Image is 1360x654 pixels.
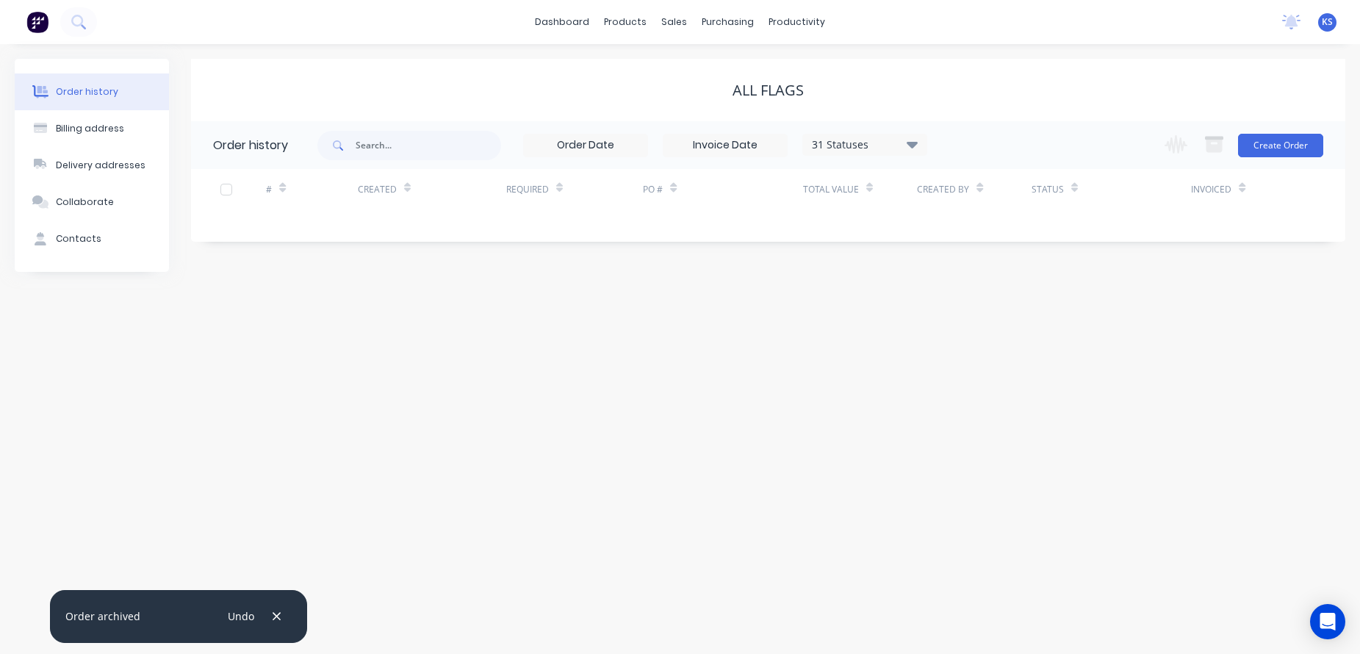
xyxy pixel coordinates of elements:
[694,11,761,33] div: purchasing
[654,11,694,33] div: sales
[917,169,1031,209] div: Created By
[26,11,48,33] img: Factory
[803,183,859,196] div: Total Value
[1322,15,1333,29] span: KS
[506,169,644,209] div: Required
[65,608,140,624] div: Order archived
[663,134,787,157] input: Invoice Date
[1238,134,1323,157] button: Create Order
[56,85,118,98] div: Order history
[213,137,288,154] div: Order history
[506,183,549,196] div: Required
[1032,183,1064,196] div: Status
[528,11,597,33] a: dashboard
[56,159,145,172] div: Delivery addresses
[15,220,169,257] button: Contacts
[266,169,357,209] div: #
[597,11,654,33] div: products
[733,82,804,99] div: All Flags
[358,183,397,196] div: Created
[1032,169,1192,209] div: Status
[524,134,647,157] input: Order Date
[56,122,124,135] div: Billing address
[356,131,501,160] input: Search...
[643,169,803,209] div: PO #
[56,195,114,209] div: Collaborate
[358,169,506,209] div: Created
[803,137,927,153] div: 31 Statuses
[1191,183,1231,196] div: Invoiced
[917,183,969,196] div: Created By
[266,183,272,196] div: #
[220,606,262,626] button: Undo
[1191,169,1282,209] div: Invoiced
[15,110,169,147] button: Billing address
[15,184,169,220] button: Collaborate
[803,169,917,209] div: Total Value
[15,73,169,110] button: Order history
[56,232,101,245] div: Contacts
[761,11,832,33] div: productivity
[643,183,663,196] div: PO #
[1310,604,1345,639] div: Open Intercom Messenger
[15,147,169,184] button: Delivery addresses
